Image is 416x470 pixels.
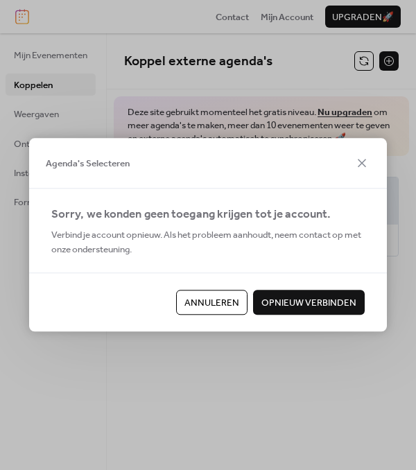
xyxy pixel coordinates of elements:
div: Sorry, we konden geen toegang krijgen tot je account. [51,205,362,224]
button: Opnieuw verbinden [253,290,365,315]
span: Annuleren [184,296,239,310]
span: Opnieuw verbinden [261,296,356,310]
span: Verbind je account opnieuw. Als het probleem aanhoudt, neem contact op met onze ondersteuning. [51,228,365,256]
button: Annuleren [176,290,248,315]
span: Agenda's Selecteren [46,157,130,171]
